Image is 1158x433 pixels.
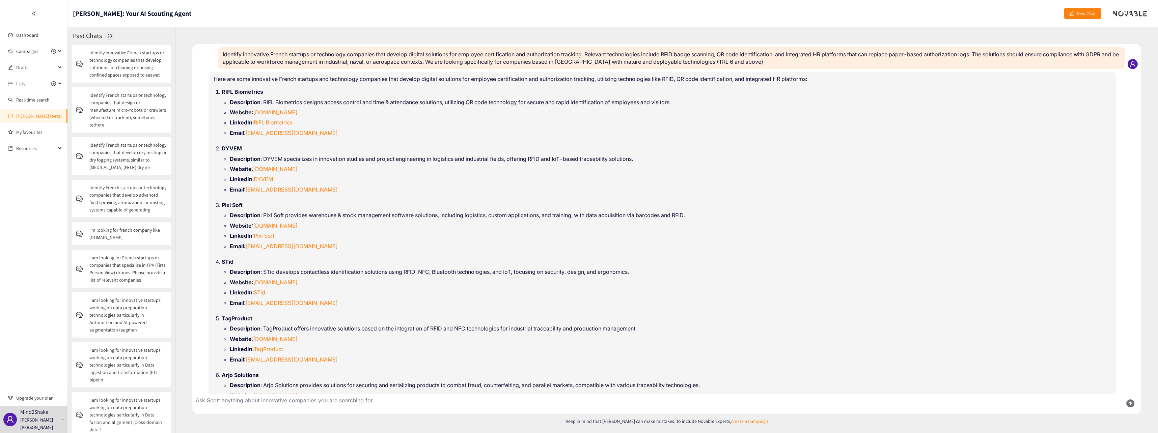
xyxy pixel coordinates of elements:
[230,98,1111,106] li: : RIFL Biometrics designs access control and time & attendance solutions, utilizing QR code techn...
[245,186,338,193] a: [EMAIL_ADDRESS][DOMAIN_NAME]
[230,155,1111,163] li: : DYVEM specializes in innovation studies and project engineering in logistics and industrial fie...
[1048,360,1158,433] iframe: Chat Widget
[230,289,252,296] strong: LinkedIn
[76,60,89,67] span: comment
[222,145,242,152] strong: DYVEM
[89,49,167,79] p: Identify innovative French startups or technology companies that develop solutions for cleaning o...
[230,279,1111,286] li: :
[20,408,48,416] p: Mind2Shake
[230,186,244,193] strong: Email
[230,289,1111,296] li: :
[230,155,260,162] strong: Description
[76,362,89,368] span: comment
[51,49,56,54] span: plus-circle
[253,279,298,286] a: [DOMAIN_NAME]
[16,45,38,58] span: Campaigns
[89,141,167,171] p: Identify French startups or technology companies that develop dry misting or dry fogging systems,...
[8,49,13,54] span: sound
[192,417,1141,425] p: Keep in mind that [PERSON_NAME] can make mistakes. To include Novable Experts,
[230,335,1111,343] li: :
[89,226,167,241] p: i'm looking for french company like [DOMAIN_NAME]
[245,129,338,136] a: [EMAIL_ADDRESS][DOMAIN_NAME]
[73,31,102,40] h2: Past Chats
[254,289,265,296] a: STid
[253,109,298,116] a: [DOMAIN_NAME]
[230,119,1111,126] li: :
[230,392,1111,399] li: :
[1069,11,1074,17] span: edit
[230,243,244,250] strong: Email
[230,166,252,172] strong: Website
[76,195,89,202] span: comment
[731,418,768,424] a: create a Campaign
[192,44,1141,394] div: Chat conversation
[16,125,62,139] a: My favourites
[253,336,298,342] a: [DOMAIN_NAME]
[230,299,1111,307] li: :
[192,394,1118,414] textarea: Ask Scott anything about innovative companies you are searching for...
[222,88,263,95] strong: RIFL Biometrics
[230,222,1111,229] li: :
[230,325,260,332] strong: Description
[253,392,298,399] a: [DOMAIN_NAME]
[230,119,252,126] strong: LinkedIn
[1077,10,1096,17] span: New Chat
[16,142,56,155] span: Resources
[245,356,338,363] a: [EMAIL_ADDRESS][DOMAIN_NAME]
[245,243,338,250] a: [EMAIL_ADDRESS][DOMAIN_NAME]
[1048,360,1158,433] div: Widget de chat
[230,242,1111,250] li: :
[230,268,260,275] strong: Description
[8,65,13,70] span: edit
[230,211,1111,219] li: : Pixi Soft provides warehouse & stock management software solutions, including logistics, custom...
[89,346,167,383] p: I am looking for innovative startups working on data preparation technologies particularly in Dat...
[254,232,274,239] a: Pixi Soft
[230,109,1111,116] li: :
[16,113,62,119] a: [PERSON_NAME] (beta)
[8,396,13,400] span: trophy
[76,153,89,160] span: comment
[230,129,1111,137] li: :
[222,315,252,322] strong: TagProduct
[89,91,167,128] p: Identify French startups or technology companies that design or manufacture micro-robots or crawl...
[230,356,244,363] strong: Email
[230,175,1111,183] li: :
[230,279,252,286] strong: Website
[230,129,244,136] strong: Email
[230,346,252,352] strong: LinkedIn
[230,336,252,342] strong: Website
[76,312,89,318] span: comment
[222,202,243,208] strong: Pixi Soft
[31,11,36,16] span: double-left
[8,81,13,86] span: unordered-list
[1130,61,1136,67] span: user
[230,382,260,388] strong: Description
[230,99,260,106] strong: Description
[16,391,62,405] span: Upgrade your plan
[230,381,1111,389] li: : Arjo Solutions provides solutions for securing and serializing products to combat fraud, counte...
[253,166,298,172] a: [DOMAIN_NAME]
[105,32,114,40] div: 23
[230,222,252,229] strong: Website
[76,411,89,418] span: comment
[230,392,252,399] strong: Website
[16,61,56,74] span: Drafts
[76,265,89,272] span: comment
[230,299,244,306] strong: Email
[16,32,38,38] a: Dashboard
[8,146,13,151] span: book
[230,186,1111,193] li: :
[230,345,1111,353] li: :
[230,356,1111,363] li: :
[222,372,259,378] strong: Arjo Solutions
[222,258,233,265] strong: STid
[254,346,283,352] a: TagProduct
[76,230,89,237] span: comment
[20,416,59,431] p: [PERSON_NAME] [PERSON_NAME]
[245,299,338,306] a: [EMAIL_ADDRESS][DOMAIN_NAME]
[254,119,293,126] a: RIFL Biometrics
[230,176,252,182] strong: LinkedIn
[89,184,167,213] p: Identify French startups or technology companies that develop advanced fluid spraying, atomizatio...
[1064,8,1101,19] button: editNew Chat
[76,107,89,113] span: comment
